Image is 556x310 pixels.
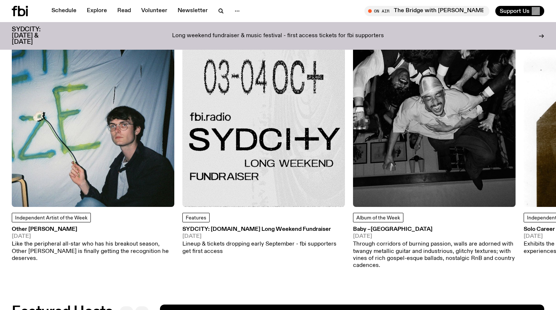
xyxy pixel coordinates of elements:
h3: SYDCITY: [DATE] & [DATE] [12,27,59,45]
a: Schedule [47,6,81,16]
p: Through corridors of burning passion, walls are adorned with twangy metallic guitar and industrio... [353,241,516,269]
a: Baby –[GEOGRAPHIC_DATA][DATE]Through corridors of burning passion, walls are adorned with twangy ... [353,227,516,269]
span: Support Us [500,8,530,14]
a: Newsletter [173,6,212,16]
span: [DATE] [182,234,345,239]
span: Features [186,215,206,221]
a: Read [113,6,135,16]
a: Other [PERSON_NAME][DATE]Like the peripheral all-star who has his breakout season, Other [PERSON_... [12,227,174,262]
span: [DATE] [12,234,174,239]
a: Volunteer [137,6,172,16]
h3: Other [PERSON_NAME] [12,227,174,232]
span: Independent Artist of the Week [15,215,88,221]
span: [DATE] [353,234,516,239]
img: Other Joe sits to the right of frame, eyes acast, holding a flower with a long stem. He is sittin... [12,44,174,207]
a: Album of the Week [353,213,403,222]
button: Support Us [495,6,544,16]
img: Black text on gray background. Reading top to bottom: 03-04 OCT. fbi.radio SYDCITY LONG WEEKEND F... [182,44,345,207]
a: Explore [82,6,111,16]
button: On AirThe Bridge with [PERSON_NAME] [364,6,489,16]
span: Album of the Week [356,215,400,221]
h3: Baby – [353,227,516,232]
a: SYDCITY: [DOMAIN_NAME] Long Weekend Fundraiser[DATE]Lineup & tickets dropping early September - f... [182,227,345,255]
a: Features [182,213,210,222]
img: A black and white upside down image of Dijon, held up by a group of people. His eyes are closed a... [353,44,516,207]
span: [GEOGRAPHIC_DATA] [371,226,432,232]
p: Like the peripheral all-star who has his breakout season, Other [PERSON_NAME] is finally getting ... [12,241,174,262]
a: Independent Artist of the Week [12,213,91,222]
h3: SYDCITY: [DOMAIN_NAME] Long Weekend Fundraiser [182,227,345,232]
p: Long weekend fundraiser & music festival - first access tickets for fbi supporters [172,33,384,39]
p: Lineup & tickets dropping early September - fbi supporters get first access [182,241,345,255]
